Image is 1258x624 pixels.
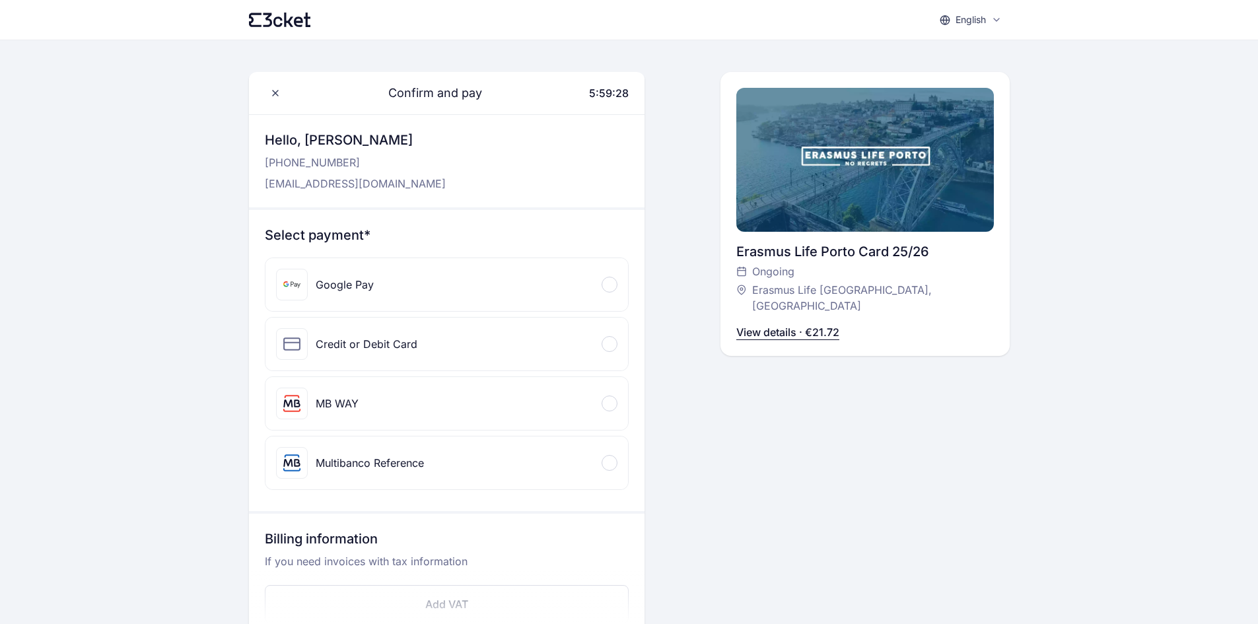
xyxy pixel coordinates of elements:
[752,282,981,314] span: Erasmus Life [GEOGRAPHIC_DATA], [GEOGRAPHIC_DATA]
[265,585,629,623] button: Add VAT
[589,87,629,100] span: 5:59:28
[265,131,446,149] h3: Hello, [PERSON_NAME]
[265,155,446,170] p: [PHONE_NUMBER]
[736,324,839,340] p: View details · €21.72
[316,396,359,411] div: MB WAY
[956,13,986,26] p: English
[372,84,482,102] span: Confirm and pay
[265,530,629,553] h3: Billing information
[316,455,424,471] div: Multibanco Reference
[265,553,629,580] p: If you need invoices with tax information
[316,336,417,352] div: Credit or Debit Card
[265,176,446,191] p: [EMAIL_ADDRESS][DOMAIN_NAME]
[752,263,794,279] span: Ongoing
[265,226,629,244] h3: Select payment*
[316,277,374,293] div: Google Pay
[736,242,994,261] div: Erasmus Life Porto Card 25/26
